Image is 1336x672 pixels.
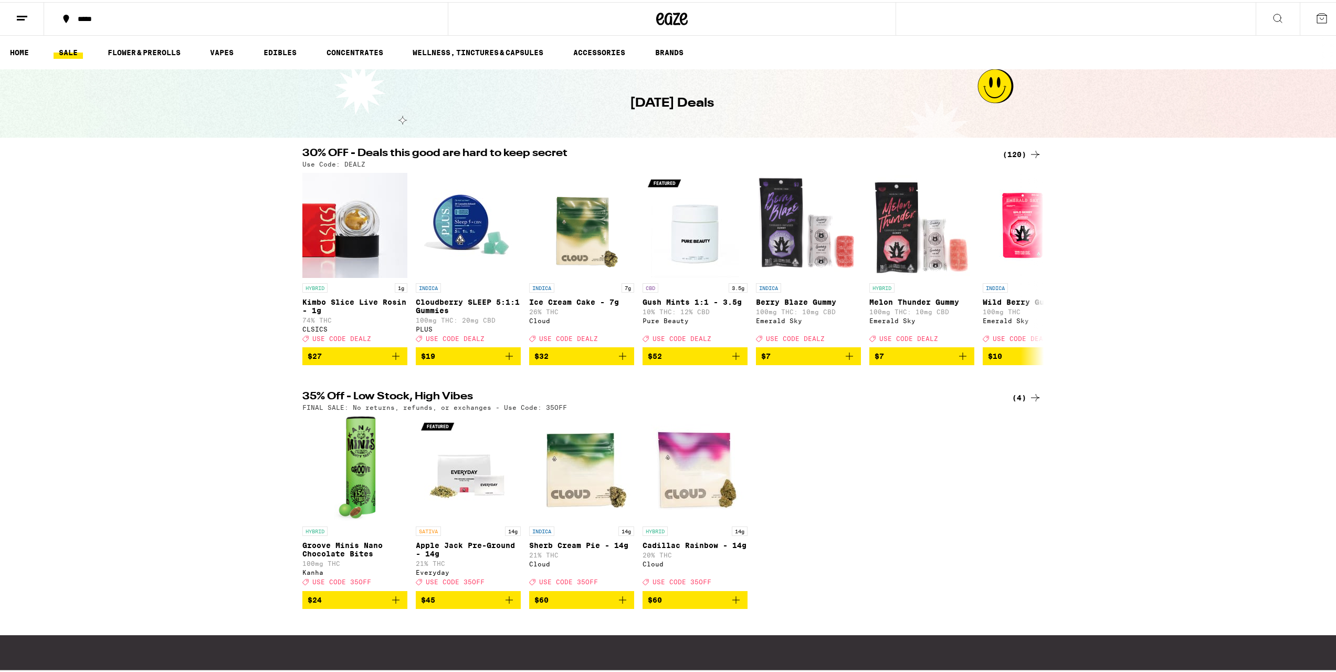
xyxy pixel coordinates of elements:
p: Apple Jack Pre-Ground - 14g [416,539,521,556]
p: 100mg THC [983,306,1088,313]
a: Open page for Berry Blaze Gummy from Emerald Sky [756,171,861,345]
div: Emerald Sky [869,315,974,322]
div: Pure Beauty [643,315,748,322]
span: USE CODE DEALZ [766,333,825,340]
p: Wild Berry Gummies [983,296,1088,304]
p: 3.5g [729,281,748,291]
p: 100mg THC [302,558,407,565]
button: Add to bag [302,345,407,363]
a: Open page for Cadillac Rainbow - 14g from Cloud [643,414,748,588]
p: 74% THC [302,315,407,322]
p: 100mg THC: 20mg CBD [416,315,521,322]
a: CONCENTRATES [321,44,388,57]
span: $32 [534,350,549,358]
span: USE CODE DEALZ [653,333,711,340]
p: 7g [622,281,634,291]
button: Add to bag [756,345,861,363]
a: Open page for Groove Minis Nano Chocolate Bites from Kanha [302,414,407,588]
span: $27 [308,350,322,358]
a: ACCESSORIES [568,44,630,57]
div: Emerald Sky [983,315,1088,322]
h2: 30% OFF - Deals this good are hard to keep secret [302,146,990,159]
span: $60 [648,594,662,602]
p: INDICA [416,281,441,291]
span: USE CODE DEALZ [539,333,598,340]
p: Gush Mints 1:1 - 3.5g [643,296,748,304]
span: USE CODE 35OFF [312,577,371,584]
p: Cadillac Rainbow - 14g [643,539,748,547]
button: Add to bag [643,345,748,363]
span: USE CODE 35OFF [653,577,711,584]
p: HYBRID [643,524,668,534]
p: Berry Blaze Gummy [756,296,861,304]
img: Pure Beauty - Gush Mints 1:1 - 3.5g [643,171,748,276]
button: Add to bag [302,589,407,607]
a: (4) [1012,389,1042,402]
a: FLOWER & PREROLLS [102,44,186,57]
p: 14g [618,524,634,534]
a: VAPES [205,44,239,57]
div: CLSICS [302,324,407,330]
img: Emerald Sky - Berry Blaze Gummy [756,171,861,276]
a: Open page for Kimbo Slice Live Rosin - 1g from CLSICS [302,171,407,345]
p: 21% THC [416,558,521,565]
div: Emerald Sky [756,315,861,322]
span: $45 [421,594,435,602]
span: $10 [988,350,1002,358]
p: CBD [643,281,658,291]
span: $60 [534,594,549,602]
p: INDICA [529,524,554,534]
button: Add to bag [643,589,748,607]
p: HYBRID [869,281,895,291]
p: INDICA [756,281,781,291]
span: $52 [648,350,662,358]
button: Add to bag [869,345,974,363]
a: Open page for Ice Cream Cake - 7g from Cloud [529,171,634,345]
p: Use Code: DEALZ [302,159,365,166]
span: $7 [875,350,884,358]
p: 14g [732,524,748,534]
a: Open page for Cloudberry SLEEP 5:1:1 Gummies from PLUS [416,171,521,345]
a: Open page for Sherb Cream Pie - 14g from Cloud [529,414,634,588]
p: Ice Cream Cake - 7g [529,296,634,304]
button: Add to bag [529,589,634,607]
a: Open page for Gush Mints 1:1 - 3.5g from Pure Beauty [643,171,748,345]
p: 100mg THC: 10mg CBD [756,306,861,313]
div: Everyday [416,567,521,574]
img: CLSICS - Kimbo Slice Live Rosin - 1g [302,171,407,276]
div: Cloud [529,315,634,322]
p: 1g [395,281,407,291]
a: HOME [5,44,34,57]
p: 26% THC [529,306,634,313]
button: Add to bag [529,345,634,363]
img: Emerald Sky - Wild Berry Gummies [983,171,1088,276]
span: USE CODE DEALZ [879,333,938,340]
span: $7 [761,350,771,358]
div: Cloud [643,559,748,565]
span: USE CODE 35OFF [426,577,485,584]
span: USE CODE 35OFF [539,577,598,584]
a: (120) [1003,146,1042,159]
span: Hi. Need any help? [6,7,76,16]
img: Cloud - Cadillac Rainbow - 14g [643,414,748,519]
img: Kanha - Groove Minis Nano Chocolate Bites [334,414,376,519]
p: SATIVA [416,524,441,534]
p: 20% THC [643,550,748,556]
a: Open page for Apple Jack Pre-Ground - 14g from Everyday [416,414,521,588]
span: USE CODE DEALZ [312,333,371,340]
img: Cloud - Ice Cream Cake - 7g [529,171,634,276]
p: HYBRID [302,524,328,534]
h2: 35% Off - Low Stock, High Vibes [302,389,990,402]
div: Cloud [529,559,634,565]
a: WELLNESS, TINCTURES & CAPSULES [407,44,549,57]
img: Emerald Sky - Melon Thunder Gummy [869,171,974,276]
p: HYBRID [302,281,328,291]
button: Add to bag [983,345,1088,363]
span: $19 [421,350,435,358]
p: INDICA [529,281,554,291]
img: PLUS - Cloudberry SLEEP 5:1:1 Gummies [416,171,521,276]
p: 21% THC [529,550,634,556]
p: Groove Minis Nano Chocolate Bites [302,539,407,556]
